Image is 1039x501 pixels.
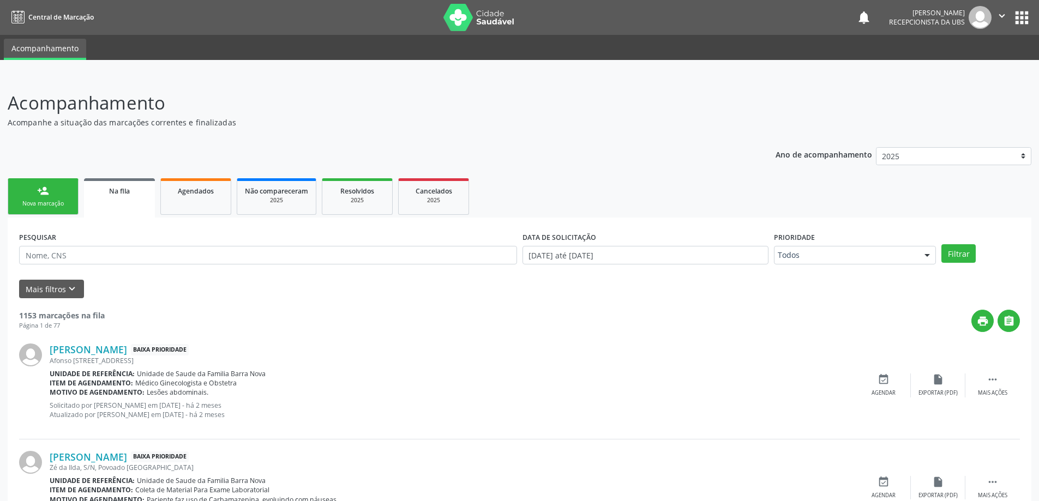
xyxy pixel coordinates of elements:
div: Agendar [872,389,896,397]
span: Agendados [178,186,214,196]
span: Baixa Prioridade [131,451,189,463]
i:  [987,476,999,488]
span: Resolvidos [340,186,374,196]
div: Exportar (PDF) [918,492,958,499]
span: Cancelados [416,186,452,196]
div: Mais ações [978,389,1007,397]
button: notifications [856,10,872,25]
b: Unidade de referência: [50,476,135,485]
i: insert_drive_file [932,476,944,488]
i: keyboard_arrow_down [66,283,78,295]
input: Selecione um intervalo [522,246,768,264]
p: Acompanhe a situação das marcações correntes e finalizadas [8,117,724,128]
img: img [969,6,992,29]
button: Filtrar [941,244,976,263]
label: DATA DE SOLICITAÇÃO [522,229,596,246]
label: PESQUISAR [19,229,56,246]
div: Nova marcação [16,200,70,208]
i: insert_drive_file [932,373,944,385]
div: 2025 [406,196,461,204]
span: Na fila [109,186,130,196]
span: Médico Ginecologista e Obstetra [135,378,237,388]
p: Acompanhamento [8,89,724,117]
input: Nome, CNS [19,246,517,264]
div: 2025 [245,196,308,204]
button:  [998,310,1020,332]
span: Central de Marcação [28,13,94,22]
span: Lesões abdominais. [147,388,208,397]
b: Motivo de agendamento: [50,388,145,397]
strong: 1153 marcações na fila [19,310,105,321]
button: apps [1012,8,1031,27]
div: Agendar [872,492,896,499]
i:  [1003,315,1015,327]
div: Página 1 de 77 [19,321,105,330]
i: event_available [878,373,890,385]
b: Unidade de referência: [50,369,135,378]
a: Central de Marcação [8,8,94,26]
div: 2025 [330,196,385,204]
div: Exportar (PDF) [918,389,958,397]
i: event_available [878,476,890,488]
p: Ano de acompanhamento [776,147,872,161]
i:  [996,10,1008,22]
span: Recepcionista da UBS [889,17,965,27]
a: Acompanhamento [4,39,86,60]
i:  [987,373,999,385]
span: Baixa Prioridade [131,344,189,355]
span: Não compareceram [245,186,308,196]
i: print [977,315,989,327]
div: Afonso [STREET_ADDRESS] [50,356,856,365]
div: [PERSON_NAME] [889,8,965,17]
b: Item de agendamento: [50,485,133,494]
button:  [992,6,1012,29]
p: Solicitado por [PERSON_NAME] em [DATE] - há 2 meses Atualizado por [PERSON_NAME] em [DATE] - há 2... [50,401,856,419]
b: Item de agendamento: [50,378,133,388]
span: Todos [778,250,914,261]
button: print [971,310,994,332]
div: Mais ações [978,492,1007,499]
span: Coleta de Material Para Exame Laboratorial [135,485,269,494]
span: Unidade de Saude da Familia Barra Nova [137,476,266,485]
img: img [19,451,42,474]
img: img [19,343,42,366]
button: Mais filtroskeyboard_arrow_down [19,280,84,299]
a: [PERSON_NAME] [50,451,127,463]
div: person_add [37,185,49,197]
a: [PERSON_NAME] [50,343,127,355]
label: Prioridade [774,229,815,246]
span: Unidade de Saude da Familia Barra Nova [137,369,266,378]
div: Zé da Ilda, S/N, Povoado [GEOGRAPHIC_DATA] [50,463,856,472]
